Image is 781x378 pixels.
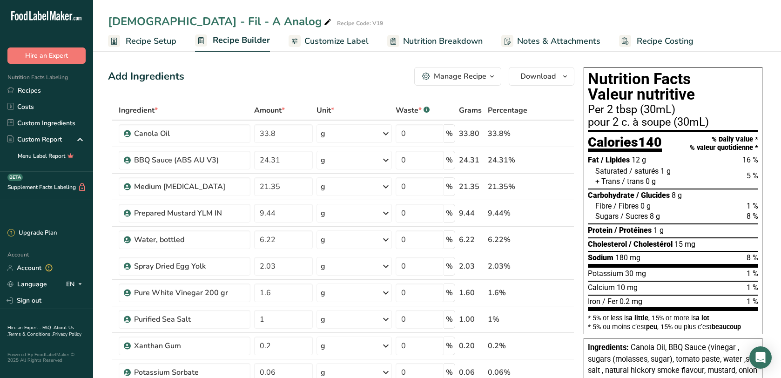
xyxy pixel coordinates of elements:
[108,31,176,52] a: Recipe Setup
[7,324,74,337] a: About Us .
[640,202,651,210] span: 0 g
[488,128,530,139] div: 33.8%
[414,67,501,86] button: Manage Recipe
[619,297,642,306] span: 0.2 mg
[488,181,530,192] div: 21.35%
[588,269,623,278] span: Potassium
[588,135,662,153] div: Calories
[672,191,682,200] span: 8 g
[742,155,758,164] span: 16 %
[595,202,612,210] span: Fibre
[7,135,62,144] div: Custom Report
[459,261,484,272] div: 2.03
[588,71,758,102] h1: Nutrition Facts Valeur nutritive
[387,31,483,52] a: Nutrition Breakdown
[747,297,758,306] span: 1 %
[601,155,630,164] span: / Lipides
[747,269,758,278] span: 1 %
[613,202,639,210] span: / Fibres
[213,34,270,47] span: Recipe Builder
[7,174,23,181] div: BETA
[617,283,638,292] span: 10 mg
[321,155,325,166] div: g
[459,181,484,192] div: 21.35
[629,167,659,175] span: / saturés
[459,314,484,325] div: 1.00
[126,35,176,47] span: Recipe Setup
[254,105,285,116] span: Amount
[629,314,648,322] span: a little
[488,208,530,219] div: 9.44%
[134,155,245,166] div: BBQ Sauce (ABS AU V3)
[622,177,644,186] span: / trans
[134,367,245,378] div: Potassium Sorbate
[488,234,530,245] div: 6.22%
[637,35,693,47] span: Recipe Costing
[488,261,530,272] div: 2.03%
[321,261,325,272] div: g
[488,287,530,298] div: 1.6%
[696,314,709,322] span: a lot
[459,287,484,298] div: 1.60
[619,31,693,52] a: Recipe Costing
[501,31,600,52] a: Notes & Attachments
[588,155,599,164] span: Fat
[108,13,333,30] div: [DEMOGRAPHIC_DATA] - Fil - A Analog
[712,323,741,331] span: beaucoup
[7,324,40,331] a: Hire an Expert .
[595,177,620,186] span: + Trans
[459,155,484,166] div: 24.31
[42,324,54,331] a: FAQ .
[615,253,640,262] span: 180 mg
[459,105,482,116] span: Grams
[195,30,270,52] a: Recipe Builder
[289,31,369,52] a: Customize Label
[747,202,758,210] span: 1 %
[588,297,600,306] span: Iron
[588,343,629,352] span: Ingredients:
[674,240,695,249] span: 15 mg
[588,311,758,330] section: * 5% or less is , 15% or more is
[488,367,530,378] div: 0.06%
[337,19,383,27] div: Recipe Code: V19
[403,35,483,47] span: Nutrition Breakdown
[7,352,86,363] div: Powered By FoodLabelMaker © 2025 All Rights Reserved
[321,340,325,351] div: g
[8,331,53,337] a: Terms & Conditions .
[66,279,86,290] div: EN
[488,105,527,116] span: Percentage
[620,212,648,221] span: / Sucres
[588,240,627,249] span: Cholesterol
[638,134,662,150] span: 140
[509,67,574,86] button: Download
[488,155,530,166] div: 24.31%
[747,253,758,262] span: 8 %
[459,367,484,378] div: 0.06
[629,240,673,249] span: / Cholestérol
[7,229,57,238] div: Upgrade Plan
[134,234,245,245] div: Water, bottled
[321,181,325,192] div: g
[625,269,646,278] span: 30 mg
[588,324,758,330] div: * 5% ou moins c’est , 15% ou plus c’est
[488,340,530,351] div: 0.2%
[588,226,613,235] span: Protein
[595,167,627,175] span: Saturated
[134,287,245,298] div: Pure White Vinegar 200 gr
[749,346,772,369] div: Open Intercom Messenger
[650,212,660,221] span: 8 g
[119,105,158,116] span: Ingredient
[602,297,618,306] span: / Fer
[646,323,657,331] span: peu
[520,71,556,82] span: Download
[134,128,245,139] div: Canola Oil
[614,226,652,235] span: / Protéines
[588,117,758,128] div: pour 2 c. à soupe (30mL)
[588,253,613,262] span: Sodium
[595,212,619,221] span: Sugars
[53,331,81,337] a: Privacy Policy
[304,35,369,47] span: Customize Label
[459,128,484,139] div: 33.80
[660,167,671,175] span: 1 g
[690,135,758,152] div: % Daily Value * % valeur quotidienne *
